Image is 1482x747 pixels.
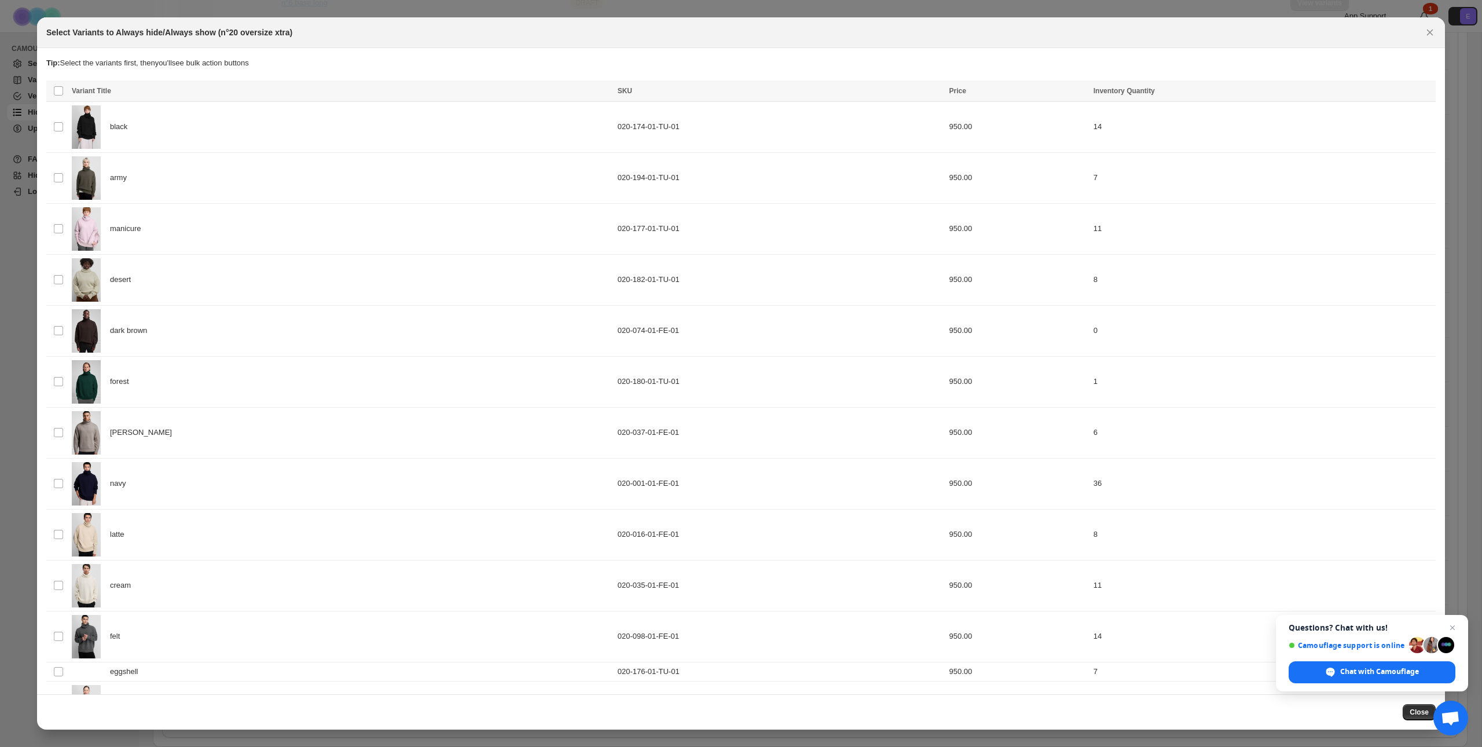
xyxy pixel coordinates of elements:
span: eggshell [110,666,144,678]
td: 020-016-01-FE-01 [614,509,946,560]
span: Variant Title [72,87,111,95]
td: 950.00 [946,305,1090,356]
td: 950.00 [946,102,1090,153]
span: army [110,172,133,184]
span: black [110,121,134,133]
td: 020-174-01-TU-01 [614,102,946,153]
h2: Select Variants to Always hide/Always show (n°20 oversize xtra) [46,27,292,38]
img: 051124_EC_E30_Ecom_Oversize_Xtra_2888__WEB_4000px_sRGB.jpg [72,564,101,607]
span: latte [110,529,130,540]
img: 250807_EXTREME_CASHMERE_OVERSIZE_XTRA_1249_WEB_4000px_sRGB.jpg [72,615,101,658]
img: 250807_EXTREME_CASHMERE_OVERSIZE_XTRA_2261_WEB_4000px_sRGB.jpg [72,207,101,251]
p: Select the variants first, then you'll see bulk action buttons [46,57,1436,69]
td: 14 [1090,102,1436,153]
td: 020-177-01-TU-01 [614,203,946,254]
strong: Tip: [46,58,60,67]
button: Close [1403,704,1436,720]
td: 020-037-01-FE-01 [614,407,946,458]
span: cream [110,580,137,591]
td: 950.00 [946,681,1090,732]
td: 0 [1090,305,1436,356]
td: 950.00 [946,560,1090,611]
td: 7 [1090,152,1436,203]
td: 11 [1090,560,1436,611]
td: 020-098-01-FE-01 [614,611,946,662]
img: 240813_EXTREME_CASHMERE_OVERSIZE_XTRA_559C5_WEB_4000px_sRGB.jpg [72,360,101,404]
td: 020-176-01-TU-01 [614,662,946,681]
span: Questions? Chat with us! [1289,623,1455,632]
button: Close [1422,24,1438,41]
td: 7 [1090,662,1436,681]
span: [PERSON_NAME] [110,427,178,438]
td: 020-180-01-TU-01 [614,356,946,407]
td: 020-035-01-FE-01 [614,560,946,611]
span: dark brown [110,325,153,336]
td: 950.00 [946,356,1090,407]
img: 051124_EC_E30_Ecom_Oversize_Xtra_3808__WEB_4000px_sRGB.jpg [72,258,101,302]
span: Chat with Camouflage [1289,661,1455,683]
td: 16 [1090,681,1436,732]
td: 950.00 [946,254,1090,305]
img: 140125_EC_ECOM_E31_OVERSIZE_XTRA_181_Web_4000px_C1_sRGB.jpg [72,156,101,200]
td: 950.00 [946,611,1090,662]
td: 6 [1090,407,1436,458]
span: felt [110,631,126,642]
img: 250807_EXTREME_CASHMERE_OVERSIZE_XTRA_2850_WEB_4000px_sRGB.jpg [72,105,101,149]
span: navy [110,478,132,489]
span: Close [1410,708,1429,717]
td: 950.00 [946,458,1090,509]
td: 950.00 [946,407,1090,458]
span: manicure [110,223,147,235]
a: Open chat [1433,701,1468,735]
img: 250807_EXTREME_CASHMERE_OVERSIZE_XTRA_1900_WEB_4000px_sRGB.jpg [72,462,101,506]
span: Camouflage support is online [1289,641,1405,650]
td: 020-001-01-FE-01 [614,458,946,509]
span: Chat with Camouflage [1340,667,1419,677]
span: SKU [618,87,632,95]
td: 36 [1090,458,1436,509]
img: n020-oversize-xtra-360480.jpg [72,411,101,455]
td: 950.00 [946,203,1090,254]
span: desert [110,274,137,285]
span: Inventory Quantity [1094,87,1155,95]
td: 020-003-01-FE-01 [614,681,946,732]
img: 250807_EXTREME_CASHMERE_OVERSIZE_XTRA_2267_WEB_4000px_sRGB.jpg [72,513,101,556]
td: 950.00 [946,662,1090,681]
td: 8 [1090,509,1436,560]
td: 11 [1090,203,1436,254]
td: 950.00 [946,152,1090,203]
span: forest [110,376,135,387]
img: 240813_EXTREME_CASHMERE_OVERSIZE_XTRA_080C5_WEB_4000px_sRGB.jpg [72,309,101,353]
td: 14 [1090,611,1436,662]
span: Price [949,87,966,95]
td: 020-074-01-FE-01 [614,305,946,356]
td: 020-182-01-TU-01 [614,254,946,305]
img: 250807_EXTREME_CASHMERE_OVERSIZE_XTRA_941_WEB_4000px_sRGB.jpg [72,685,101,728]
td: 1 [1090,356,1436,407]
td: 8 [1090,254,1436,305]
td: 020-194-01-TU-01 [614,152,946,203]
td: 950.00 [946,509,1090,560]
